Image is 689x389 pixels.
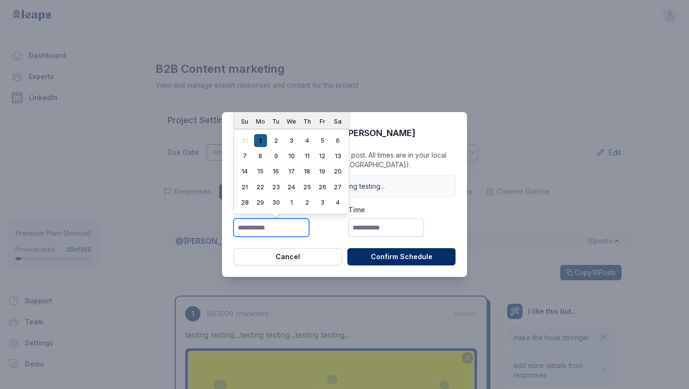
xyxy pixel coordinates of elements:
[237,133,345,210] div: Month September, 2025
[233,100,349,214] div: Choose Date
[316,165,329,178] div: Choose Friday, September 19th, 2025
[332,181,344,194] div: Choose Saturday, September 27th, 2025
[269,196,282,209] div: Choose Tuesday, September 30th, 2025
[254,149,267,162] div: Choose Monday, September 8th, 2025
[300,149,313,162] div: Choose Thursday, September 11th, 2025
[238,134,251,147] div: Not available Sunday, August 31st, 2025
[269,115,282,128] div: Tuesday
[269,149,282,162] div: Choose Tuesday, September 9th, 2025
[254,165,267,178] div: Choose Monday, September 15th, 2025
[233,248,342,265] button: Cancel
[316,134,329,147] div: Choose Friday, September 5th, 2025
[332,196,344,209] div: Choose Saturday, October 4th, 2025
[254,181,267,194] div: Choose Monday, September 22nd, 2025
[300,115,313,128] div: Thursday
[238,196,251,209] div: Choose Sunday, September 28th, 2025
[332,149,344,162] div: Choose Saturday, September 13th, 2025
[300,181,313,194] div: Choose Thursday, September 25th, 2025
[347,248,456,265] button: Confirm Schedule
[285,149,298,162] div: Choose Wednesday, September 10th, 2025
[238,115,251,128] div: Sunday
[348,205,456,215] label: Time
[300,134,313,147] div: Choose Thursday, September 4th, 2025
[332,134,344,147] div: Choose Saturday, September 6th, 2025
[238,165,251,178] div: Choose Sunday, September 14th, 2025
[285,181,298,194] div: Choose Wednesday, September 24th, 2025
[254,115,267,128] div: Monday
[238,181,251,194] div: Choose Sunday, September 21st, 2025
[269,165,282,178] div: Choose Tuesday, September 16th, 2025
[254,134,267,147] div: Choose Monday, September 1st, 2025
[254,196,267,209] div: Choose Monday, September 29th, 2025
[332,165,344,178] div: Choose Saturday, September 20th, 2025
[300,196,313,209] div: Choose Thursday, October 2nd, 2025
[238,149,251,162] div: Choose Sunday, September 7th, 2025
[285,165,298,178] div: Choose Wednesday, September 17th, 2025
[316,196,329,209] div: Choose Friday, October 3rd, 2025
[269,134,282,147] div: Choose Tuesday, September 2nd, 2025
[332,115,344,128] div: Saturday
[285,115,298,128] div: Wednesday
[285,196,298,209] div: Choose Wednesday, October 1st, 2025
[269,181,282,194] div: Choose Tuesday, September 23rd, 2025
[316,181,329,194] div: Choose Friday, September 26th, 2025
[316,149,329,162] div: Choose Friday, September 12th, 2025
[285,134,298,147] div: Choose Wednesday, September 3rd, 2025
[300,165,313,178] div: Choose Thursday, September 18th, 2025
[316,115,329,128] div: Friday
